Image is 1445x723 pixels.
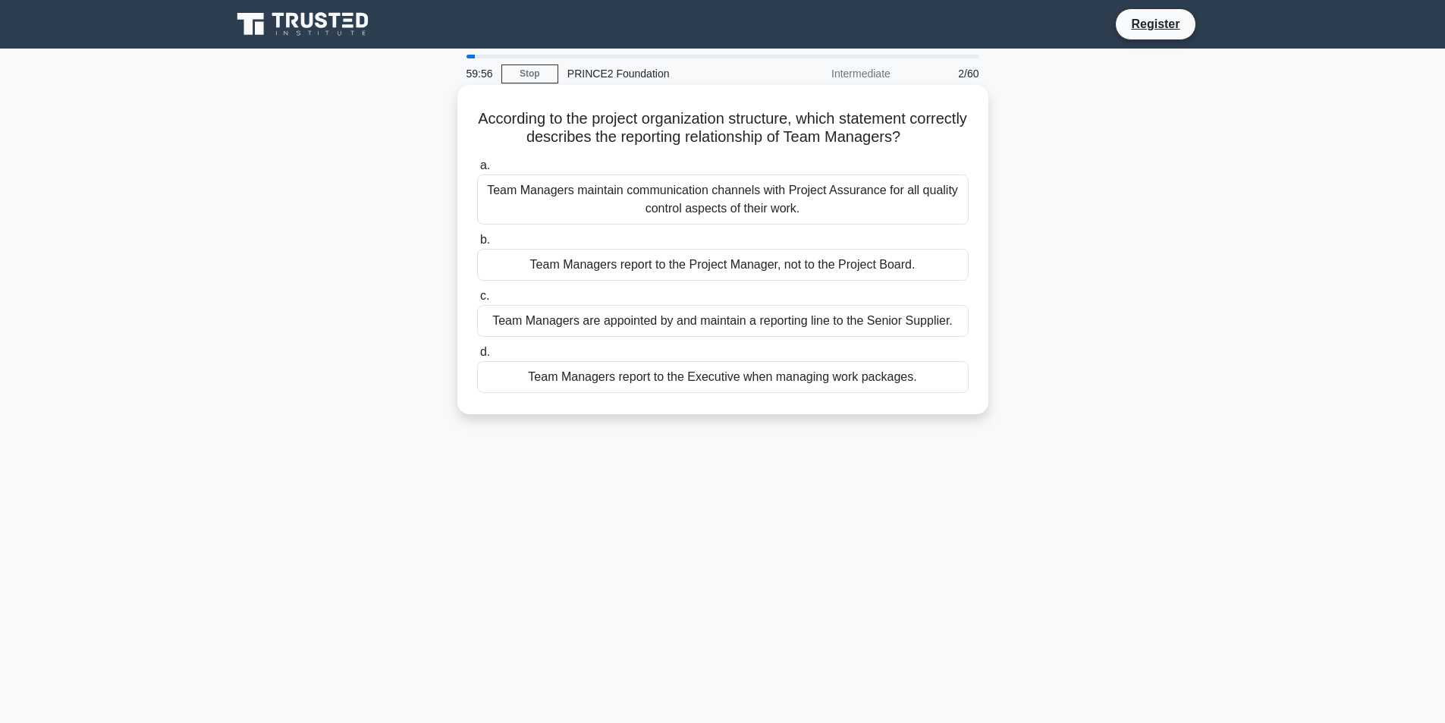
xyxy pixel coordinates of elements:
[480,345,490,358] span: d.
[501,64,558,83] a: Stop
[767,58,900,89] div: Intermediate
[1122,14,1189,33] a: Register
[477,249,969,281] div: Team Managers report to the Project Manager, not to the Project Board.
[480,289,489,302] span: c.
[900,58,988,89] div: 2/60
[480,159,490,171] span: a.
[558,58,767,89] div: PRINCE2 Foundation
[476,109,970,147] h5: According to the project organization structure, which statement correctly describes the reportin...
[477,305,969,337] div: Team Managers are appointed by and maintain a reporting line to the Senior Supplier.
[457,58,501,89] div: 59:56
[477,174,969,225] div: Team Managers maintain communication channels with Project Assurance for all quality control aspe...
[480,233,490,246] span: b.
[477,361,969,393] div: Team Managers report to the Executive when managing work packages.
